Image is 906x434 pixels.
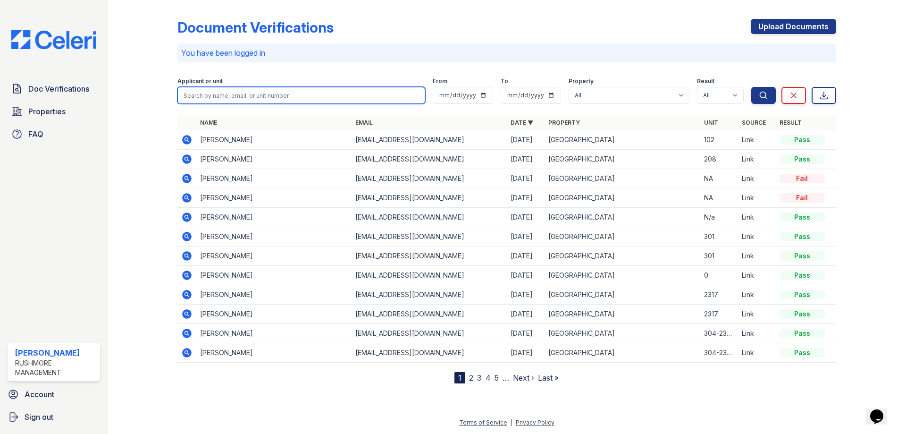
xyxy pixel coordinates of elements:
td: [EMAIL_ADDRESS][DOMAIN_NAME] [352,266,507,285]
td: [DATE] [507,266,545,285]
a: Date ▼ [511,119,533,126]
td: Link [738,169,776,188]
td: 2317 [700,285,738,305]
td: Link [738,130,776,150]
td: [GEOGRAPHIC_DATA] [545,169,700,188]
td: [GEOGRAPHIC_DATA] [545,266,700,285]
td: [GEOGRAPHIC_DATA] [545,324,700,343]
td: [EMAIL_ADDRESS][DOMAIN_NAME] [352,150,507,169]
td: [GEOGRAPHIC_DATA] [545,343,700,363]
td: Link [738,208,776,227]
div: Pass [780,271,825,280]
a: 2 [469,373,473,383]
span: FAQ [28,128,43,140]
td: [EMAIL_ADDRESS][DOMAIN_NAME] [352,324,507,343]
td: [EMAIL_ADDRESS][DOMAIN_NAME] [352,208,507,227]
td: [EMAIL_ADDRESS][DOMAIN_NAME] [352,227,507,247]
label: Property [569,77,594,85]
td: [GEOGRAPHIC_DATA] [545,130,700,150]
div: Fail [780,193,825,203]
a: 4 [486,373,491,383]
td: Link [738,227,776,247]
td: [GEOGRAPHIC_DATA] [545,227,700,247]
a: Result [780,119,802,126]
td: [DATE] [507,305,545,324]
td: 304-2305 [700,324,738,343]
td: [PERSON_NAME] [196,266,352,285]
div: Pass [780,309,825,319]
td: Link [738,343,776,363]
td: [GEOGRAPHIC_DATA] [545,150,700,169]
td: Link [738,247,776,266]
td: [DATE] [507,343,545,363]
span: Properties [28,106,66,117]
input: Search by name, email, or unit number [177,87,425,104]
div: [PERSON_NAME] [15,347,96,358]
td: [EMAIL_ADDRESS][DOMAIN_NAME] [352,343,507,363]
td: 2317 [700,305,738,324]
td: Link [738,324,776,343]
td: [DATE] [507,324,545,343]
a: 5 [495,373,499,383]
label: To [501,77,508,85]
td: [PERSON_NAME] [196,150,352,169]
a: Sign out [4,408,104,426]
a: Last » [538,373,559,383]
td: [PERSON_NAME] [196,324,352,343]
td: NA [700,169,738,188]
td: 304-2305 [700,343,738,363]
a: Doc Verifications [8,79,100,98]
div: Pass [780,348,825,357]
a: Account [4,385,104,404]
td: [PERSON_NAME] [196,247,352,266]
td: 208 [700,150,738,169]
td: 301 [700,247,738,266]
div: Rushmore Management [15,358,96,377]
td: [DATE] [507,169,545,188]
td: [DATE] [507,227,545,247]
div: Document Verifications [177,19,334,36]
td: 301 [700,227,738,247]
td: [EMAIL_ADDRESS][DOMAIN_NAME] [352,130,507,150]
td: 0 [700,266,738,285]
td: [EMAIL_ADDRESS][DOMAIN_NAME] [352,169,507,188]
div: Pass [780,329,825,338]
a: Unit [704,119,718,126]
td: [PERSON_NAME] [196,169,352,188]
span: Account [25,389,54,400]
span: … [503,372,509,383]
td: [GEOGRAPHIC_DATA] [545,247,700,266]
div: Pass [780,232,825,241]
a: Privacy Policy [516,419,554,426]
td: Link [738,305,776,324]
td: Link [738,150,776,169]
td: [PERSON_NAME] [196,285,352,305]
a: Next › [513,373,534,383]
label: From [433,77,447,85]
td: [GEOGRAPHIC_DATA] [545,305,700,324]
div: 1 [454,372,465,383]
td: [GEOGRAPHIC_DATA] [545,188,700,208]
td: [DATE] [507,208,545,227]
label: Applicant or unit [177,77,223,85]
td: [PERSON_NAME] [196,188,352,208]
td: N/a [700,208,738,227]
iframe: chat widget [866,396,897,425]
a: FAQ [8,125,100,144]
a: Terms of Service [459,419,507,426]
div: Fail [780,174,825,183]
label: Result [697,77,714,85]
a: Upload Documents [751,19,836,34]
div: Pass [780,290,825,299]
a: Name [200,119,217,126]
a: 3 [477,373,482,383]
td: Link [738,285,776,305]
span: Doc Verifications [28,83,89,94]
a: Property [548,119,580,126]
p: You have been logged in [181,47,832,59]
td: [DATE] [507,188,545,208]
td: [DATE] [507,130,545,150]
img: CE_Logo_Blue-a8612792a0a2168367f1c8372b55b34899dd931a85d93a1a3d3e32e68fde9ad4.png [4,30,104,49]
div: Pass [780,213,825,222]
